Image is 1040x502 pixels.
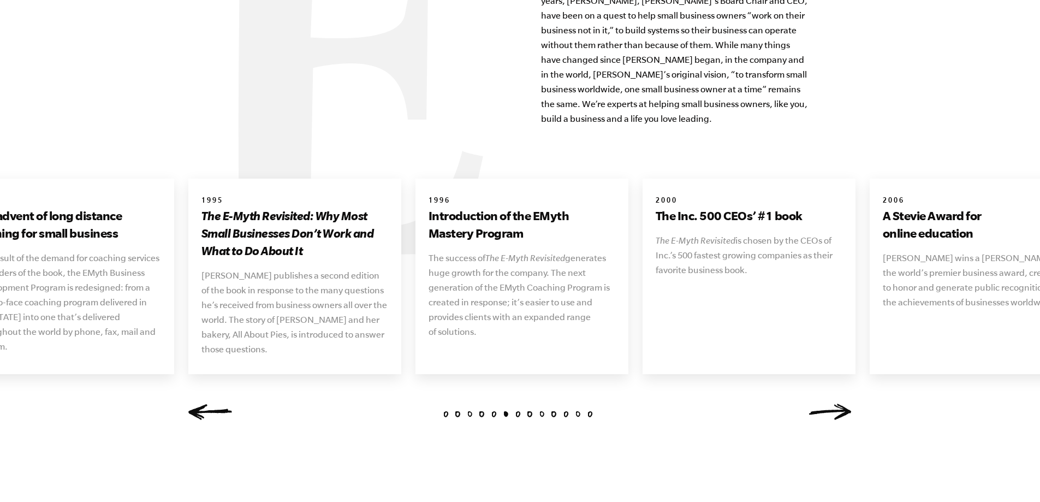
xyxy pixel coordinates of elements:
[429,196,615,207] h6: 1996
[985,450,1040,502] div: 채팅 위젯
[985,450,1040,502] iframe: Chat Widget
[656,207,842,225] h3: The Inc. 500 CEOs’ #1 book
[429,207,615,242] h3: Introduction of the EMyth Mastery Program
[201,268,388,357] p: [PERSON_NAME] publishes a second edition of the book in response to the many questions he’s recei...
[656,235,735,245] i: The E-Myth Revisited
[201,196,388,207] h6: 1995
[656,233,842,277] p: is chosen by the CEOs of Inc.’s 500 fastest growing companies as their favorite business book.
[656,196,842,207] h6: 2000
[809,404,852,420] a: Next
[485,253,565,263] i: The E-Myth Revisited
[429,251,615,339] p: The success of generates huge growth for the company. The next generation of the EMyth Coaching P...
[201,209,374,257] i: The E-Myth Revisited: Why Most Small Businesses Don’t Work and What to Do About It
[188,404,232,420] a: Previous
